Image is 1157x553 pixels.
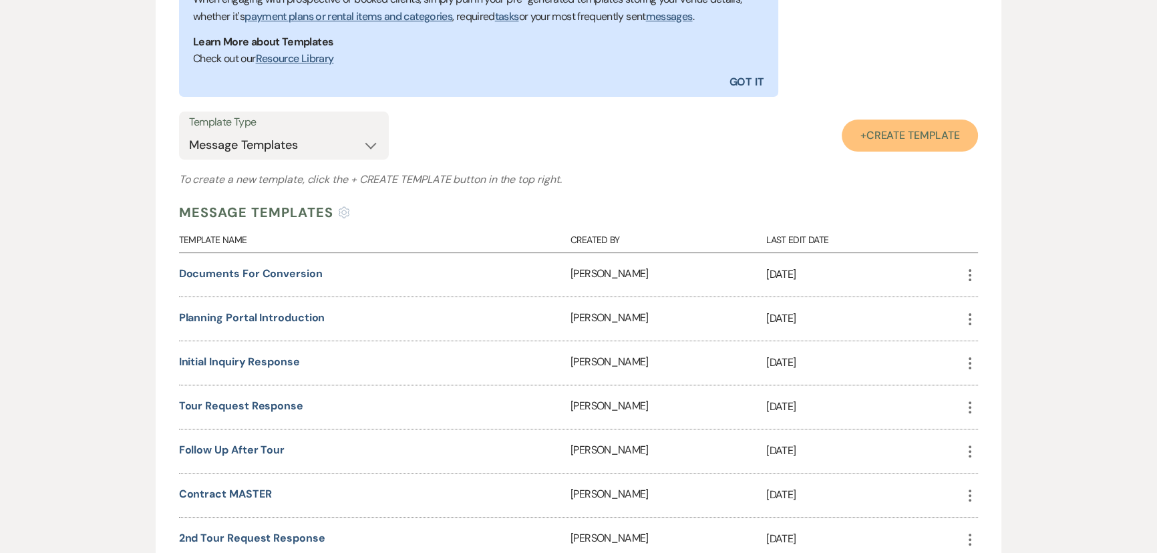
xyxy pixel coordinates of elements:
p: [DATE] [766,442,962,459]
p: [DATE] [766,354,962,371]
div: Last Edit Date [766,222,962,252]
p: [DATE] [766,530,962,548]
div: [PERSON_NAME] [570,297,766,341]
h1: Learn More about Templates [193,34,764,50]
button: Got It [478,67,778,97]
div: [PERSON_NAME] [570,341,766,385]
span: + Create Template [351,172,451,186]
p: [DATE] [766,398,962,415]
a: +Create Template [842,120,979,152]
div: [PERSON_NAME] [570,474,766,517]
a: Tour Request Response [179,399,303,413]
a: Initial Inquiry Response [179,355,300,369]
p: [DATE] [766,310,962,327]
p: [DATE] [766,266,962,283]
div: [PERSON_NAME] [570,385,766,429]
a: Resource Library [256,51,334,65]
div: Template Name [179,222,570,252]
a: Documents for Conversion [179,266,323,281]
div: Created By [570,222,766,252]
a: Planning Portal Introduction [179,311,325,325]
div: [PERSON_NAME] [570,429,766,473]
h4: Message Templates [179,202,333,222]
label: Template Type [189,113,379,132]
p: Check out our [193,50,764,67]
span: Create Template [866,128,960,142]
a: 2nd Tour Request Response [179,531,325,545]
a: Contract MASTER [179,487,272,501]
a: payment plans or rental items and categories [244,9,452,23]
a: tasks [495,9,519,23]
a: Follow Up After Tour [179,443,285,457]
a: messages [646,9,693,23]
h3: To create a new template, click the button in the top right. [179,172,979,188]
p: [DATE] [766,486,962,504]
div: [PERSON_NAME] [570,253,766,297]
